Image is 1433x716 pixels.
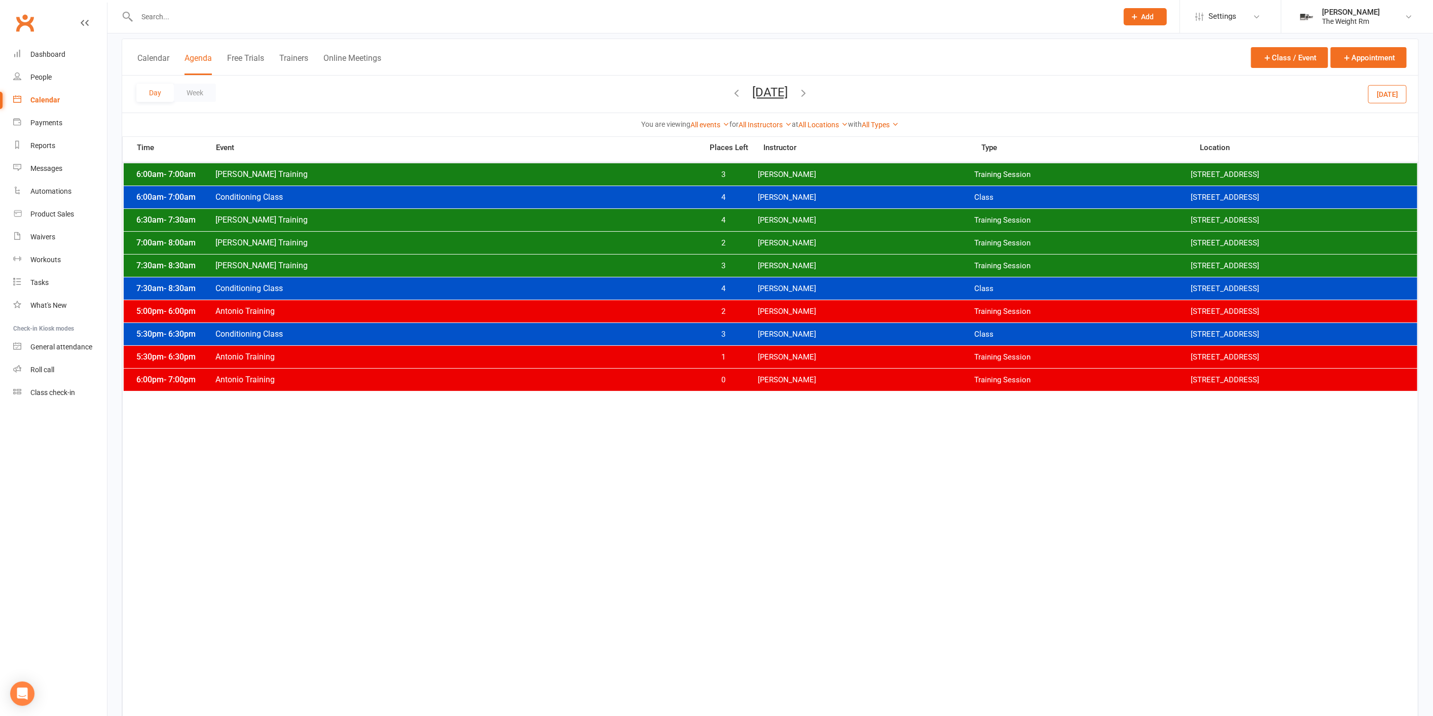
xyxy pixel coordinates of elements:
[134,215,215,225] span: 6:30am
[13,112,107,134] a: Payments
[215,283,697,293] span: Conditioning Class
[758,330,974,339] span: [PERSON_NAME]
[185,53,212,75] button: Agenda
[174,84,216,102] button: Week
[758,284,974,294] span: [PERSON_NAME]
[1191,330,1407,339] span: [STREET_ADDRESS]
[13,203,107,226] a: Product Sales
[1191,216,1407,225] span: [STREET_ADDRESS]
[30,210,74,218] div: Product Sales
[13,134,107,157] a: Reports
[13,89,107,112] a: Calendar
[1191,238,1407,248] span: [STREET_ADDRESS]
[758,375,974,385] span: [PERSON_NAME]
[13,43,107,66] a: Dashboard
[164,375,196,384] span: - 7:00pm
[13,359,107,381] a: Roll call
[1200,144,1418,152] span: Location
[1331,47,1407,68] button: Appointment
[30,388,75,397] div: Class check-in
[1191,261,1407,271] span: [STREET_ADDRESS]
[642,120,691,128] strong: You are viewing
[758,238,974,248] span: [PERSON_NAME]
[974,216,1191,225] span: Training Session
[12,10,38,35] a: Clubworx
[134,10,1111,24] input: Search...
[1191,352,1407,362] span: [STREET_ADDRESS]
[1191,170,1407,180] span: [STREET_ADDRESS]
[697,238,750,248] span: 2
[697,307,750,316] span: 2
[135,143,216,155] span: Time
[323,53,381,75] button: Online Meetings
[215,306,697,316] span: Antonio Training
[30,256,61,264] div: Workouts
[134,192,215,202] span: 6:00am
[697,170,750,180] span: 3
[1191,193,1407,202] span: [STREET_ADDRESS]
[799,121,849,129] a: All Locations
[758,261,974,271] span: [PERSON_NAME]
[13,226,107,248] a: Waivers
[792,120,799,128] strong: at
[763,144,981,152] span: Instructor
[30,141,55,150] div: Reports
[697,352,750,362] span: 1
[849,120,862,128] strong: with
[974,352,1191,362] span: Training Session
[13,248,107,271] a: Workouts
[134,261,215,270] span: 7:30am
[164,215,196,225] span: - 7:30am
[164,306,196,316] span: - 6:00pm
[1191,307,1407,316] span: [STREET_ADDRESS]
[30,73,52,81] div: People
[13,66,107,89] a: People
[697,330,750,339] span: 3
[758,307,974,316] span: [PERSON_NAME]
[1368,85,1407,103] button: [DATE]
[215,169,697,179] span: [PERSON_NAME] Training
[758,216,974,225] span: [PERSON_NAME]
[215,352,697,362] span: Antonio Training
[974,375,1191,385] span: Training Session
[739,121,792,129] a: All Instructors
[1322,17,1380,26] div: The Weight Rm
[30,278,49,287] div: Tasks
[215,329,697,339] span: Conditioning Class
[862,121,899,129] a: All Types
[164,169,196,179] span: - 7:00am
[730,120,739,128] strong: for
[134,238,215,247] span: 7:00am
[215,238,697,247] span: [PERSON_NAME] Training
[134,169,215,179] span: 6:00am
[279,53,308,75] button: Trainers
[1191,284,1407,294] span: [STREET_ADDRESS]
[30,233,55,241] div: Waivers
[1191,375,1407,385] span: [STREET_ADDRESS]
[227,53,264,75] button: Free Trials
[164,238,196,247] span: - 8:00am
[691,121,730,129] a: All events
[215,375,697,384] span: Antonio Training
[215,261,697,270] span: [PERSON_NAME] Training
[982,144,1200,152] span: Type
[13,271,107,294] a: Tasks
[697,375,750,385] span: 0
[13,180,107,203] a: Automations
[697,261,750,271] span: 3
[30,119,62,127] div: Payments
[974,284,1191,294] span: Class
[134,283,215,293] span: 7:30am
[974,261,1191,271] span: Training Session
[134,352,215,362] span: 5:30pm
[697,216,750,225] span: 4
[215,215,697,225] span: [PERSON_NAME] Training
[974,193,1191,202] span: Class
[703,144,756,152] span: Places Left
[164,192,196,202] span: - 7:00am
[974,330,1191,339] span: Class
[1124,8,1167,25] button: Add
[164,352,196,362] span: - 6:30pm
[137,53,169,75] button: Calendar
[753,85,788,99] button: [DATE]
